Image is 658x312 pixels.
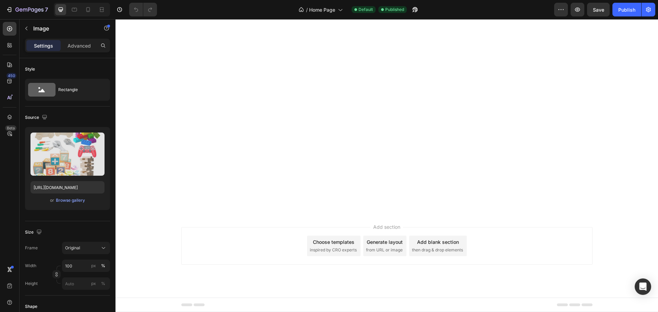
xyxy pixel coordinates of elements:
[25,303,37,310] div: Shape
[358,7,373,13] span: Default
[593,7,604,13] span: Save
[89,262,98,270] button: %
[635,278,651,295] div: Open Intercom Messenger
[309,6,335,13] span: Home Page
[5,125,16,131] div: Beta
[302,219,343,226] div: Add blank section
[25,263,36,269] label: Width
[33,24,92,33] p: Image
[31,133,105,176] img: preview-image
[612,3,641,16] button: Publish
[618,6,635,13] div: Publish
[255,204,288,211] span: Add section
[251,219,287,226] div: Generate layout
[91,280,96,287] div: px
[31,181,105,194] input: https://example.com/image.jpg
[62,260,110,272] input: px%
[89,279,98,288] button: %
[101,263,105,269] div: %
[62,277,110,290] input: px%
[45,5,48,14] p: 7
[296,228,348,234] span: then drag & drop elements
[62,242,110,254] button: Original
[587,3,610,16] button: Save
[197,219,239,226] div: Choose templates
[91,263,96,269] div: px
[25,113,49,122] div: Source
[65,245,80,251] span: Original
[129,3,157,16] div: Undo/Redo
[385,7,404,13] span: Published
[25,245,38,251] label: Frame
[68,42,91,49] p: Advanced
[50,196,54,204] span: or
[3,3,51,16] button: 7
[115,19,658,312] iframe: Design area
[99,279,107,288] button: px
[99,262,107,270] button: px
[101,280,105,287] div: %
[194,228,241,234] span: inspired by CRO experts
[25,280,38,287] label: Height
[25,228,43,237] div: Size
[251,228,287,234] span: from URL or image
[34,42,53,49] p: Settings
[58,82,100,98] div: Rectangle
[25,66,35,72] div: Style
[56,197,85,203] div: Browse gallery
[56,197,85,204] button: Browse gallery
[7,73,16,78] div: 450
[306,6,308,13] span: /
